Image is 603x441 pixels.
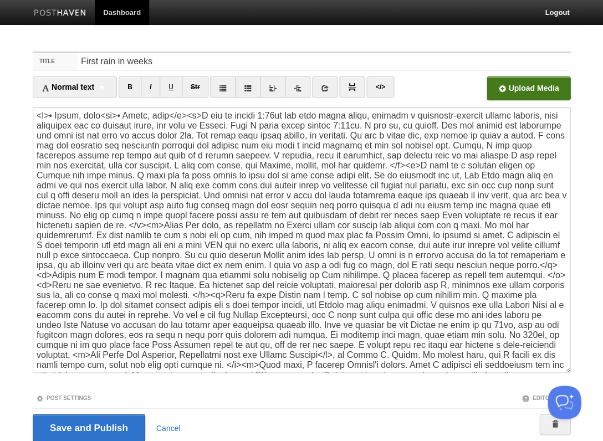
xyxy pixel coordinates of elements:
[119,76,141,98] a: CTRL+B
[235,76,260,98] a: Ordered list
[160,76,182,98] a: CTRL+U
[34,9,86,18] img: Posthaven-bar
[285,76,310,98] a: Indent
[141,76,160,98] a: CTRL+I
[33,107,570,373] textarea: To enrich screen reader interactions, please activate Accessibility in Grammarly extension settings
[548,386,581,419] iframe: Help Scout Beacon - Open
[33,53,78,70] label: Title
[191,83,200,91] del: Str
[36,394,91,401] a: Post Settings
[210,76,236,98] a: Unordered list
[522,394,567,401] a: Editor Tips
[42,83,94,91] span: Normal text
[312,76,338,98] a: Insert link
[260,76,285,98] a: Outdent
[339,76,365,98] a: Insert Read More
[156,423,181,432] a: Cancel
[366,76,394,98] a: Edit HTML
[348,83,356,91] img: pagebreak-icon.png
